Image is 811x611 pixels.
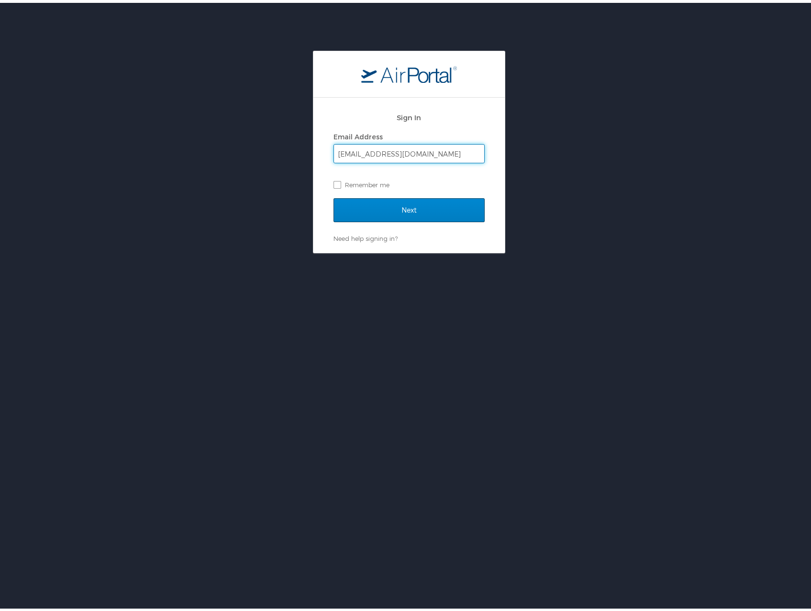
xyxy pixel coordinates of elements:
h2: Sign In [333,109,485,120]
label: Remember me [333,175,485,189]
label: Email Address [333,130,383,138]
input: Next [333,195,485,219]
img: logo [361,63,457,80]
a: Need help signing in? [333,232,398,239]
